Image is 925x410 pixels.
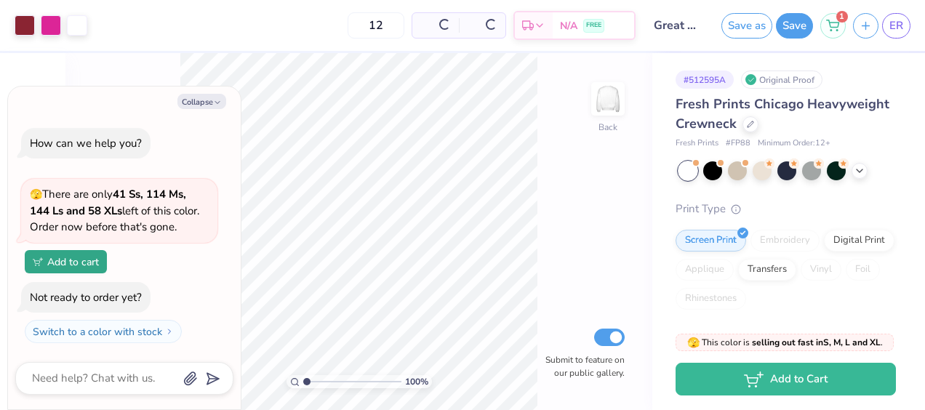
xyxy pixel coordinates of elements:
[676,137,718,150] span: Fresh Prints
[846,259,880,281] div: Foil
[405,375,428,388] span: 100 %
[33,257,43,266] img: Add to cart
[30,290,142,305] div: Not ready to order yet?
[177,94,226,109] button: Collapse
[30,187,186,218] strong: 41 Ss, 114 Ms, 144 Ls and 58 XLs
[758,137,830,150] span: Minimum Order: 12 +
[25,250,107,273] button: Add to cart
[726,137,750,150] span: # FP88
[676,71,734,89] div: # 512595A
[836,11,848,23] span: 1
[752,337,881,348] strong: selling out fast in S, M, L and XL
[643,11,714,40] input: Untitled Design
[30,188,42,201] span: 🫣
[750,230,820,252] div: Embroidery
[25,320,182,343] button: Switch to a color with stock
[598,121,617,134] div: Back
[593,84,622,113] img: Back
[560,18,577,33] span: N/A
[687,336,700,350] span: 🫣
[676,230,746,252] div: Screen Print
[676,259,734,281] div: Applique
[738,259,796,281] div: Transfers
[889,17,903,34] span: ER
[687,336,883,349] span: This color is .
[676,95,889,132] span: Fresh Prints Chicago Heavyweight Crewneck
[30,136,142,150] div: How can we help you?
[721,13,772,39] button: Save as
[741,71,822,89] div: Original Proof
[882,13,910,39] a: ER
[676,363,896,395] button: Add to Cart
[537,353,625,379] label: Submit to feature on our public gallery.
[776,13,813,39] button: Save
[30,187,199,234] span: There are only left of this color. Order now before that's gone.
[824,230,894,252] div: Digital Print
[676,201,896,217] div: Print Type
[586,20,601,31] span: FREE
[348,12,404,39] input: – –
[801,259,841,281] div: Vinyl
[676,288,746,310] div: Rhinestones
[165,327,174,336] img: Switch to a color with stock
